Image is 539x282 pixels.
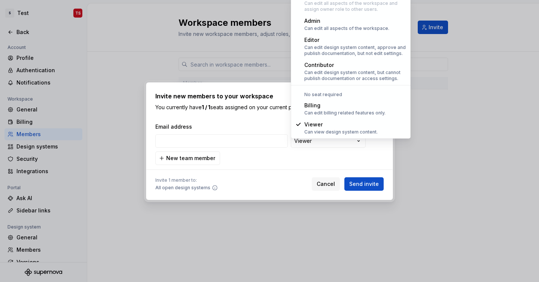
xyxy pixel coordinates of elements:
div: Can edit all aspects of the workspace and assign owner role to other users. [304,0,406,12]
div: No seat required [292,92,409,98]
span: Billing [304,102,320,108]
div: Can edit billing related features only. [304,110,386,116]
div: Can view design system content. [304,129,378,135]
div: Can edit all aspects of the workspace. [304,25,389,31]
div: Can edit design system content, but cannot publish documentation or access settings. [304,70,406,82]
span: Editor [304,37,319,43]
span: Admin [304,18,320,24]
span: Contributor [304,62,334,68]
div: Can edit design system content, approve and publish documentation, but not edit settings. [304,45,406,56]
span: Viewer [304,121,323,128]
